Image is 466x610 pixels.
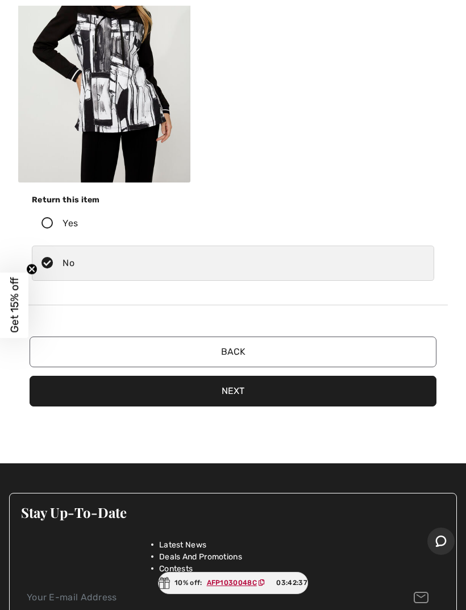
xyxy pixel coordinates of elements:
[8,277,21,333] span: Get 15% off
[427,528,455,556] iframe: Opens a widget where you can chat to one of our agents
[30,376,436,406] button: Next
[158,572,308,594] div: 10% off:
[159,563,193,575] span: Contests
[159,551,242,563] span: Deals And Promotions
[159,539,206,551] span: Latest News
[207,579,257,587] ins: AFP1030048C
[32,206,434,241] label: Yes
[159,577,170,589] img: Gift.svg
[32,194,434,206] div: Return this item
[30,337,436,367] button: Back
[26,263,38,275] button: Close teaser
[32,246,434,281] label: No
[276,578,307,588] span: 03:42:37
[21,505,445,520] h3: Stay Up-To-Date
